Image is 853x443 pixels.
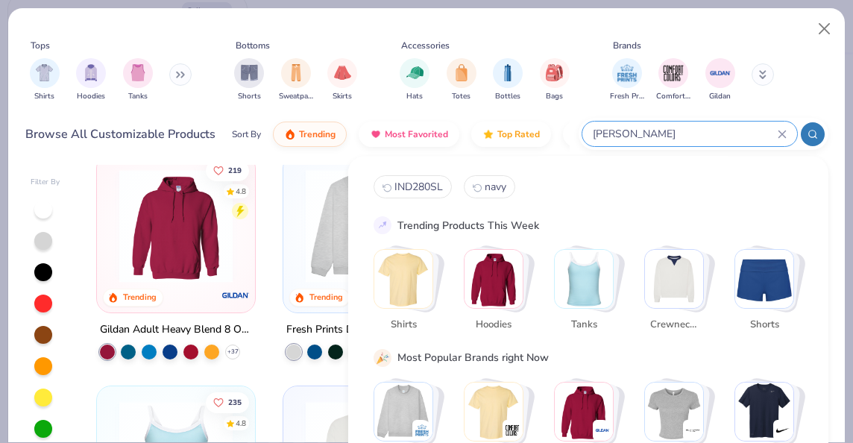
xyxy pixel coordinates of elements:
[464,175,515,198] button: navy1
[333,91,352,102] span: Skirts
[613,39,641,52] div: Brands
[735,383,793,441] img: Nike
[234,58,264,102] div: filter for Shorts
[374,250,432,308] img: Shirts
[359,122,459,147] button: Most Favorited
[207,392,250,412] button: Like
[610,58,644,102] button: filter button
[500,64,516,81] img: Bottles Image
[25,125,215,143] div: Browse All Customizable Products
[705,58,735,102] button: filter button
[555,383,613,441] img: Gildan
[469,318,517,333] span: Hoodies
[299,128,336,140] span: Trending
[207,160,250,180] button: Like
[236,418,247,429] div: 4.8
[662,62,684,84] img: Comfort Colors Image
[705,58,735,102] div: filter for Gildan
[685,423,700,438] img: Bella + Canvas
[559,318,608,333] span: Tanks
[465,383,523,441] img: Comfort Colors
[284,128,296,140] img: trending.gif
[279,58,313,102] button: filter button
[236,186,247,197] div: 4.8
[327,58,357,102] div: filter for Skirts
[400,58,429,102] button: filter button
[273,122,347,147] button: Trending
[540,58,570,102] div: filter for Bags
[644,249,713,338] button: Stack Card Button Crewnecks
[234,58,264,102] button: filter button
[482,128,494,140] img: TopRated.gif
[374,383,432,441] img: Fresh Prints
[493,58,523,102] div: filter for Bottles
[616,62,638,84] img: Fresh Prints Image
[130,64,146,81] img: Tanks Image
[83,64,99,81] img: Hoodies Image
[374,249,442,338] button: Stack Card Button Shirts
[34,91,54,102] span: Shirts
[334,64,351,81] img: Skirts Image
[555,250,613,308] img: Tanks
[76,58,106,102] button: filter button
[810,15,839,43] button: Close
[656,58,690,102] button: filter button
[740,318,788,333] span: Shorts
[415,423,429,438] img: Fresh Prints
[649,318,698,333] span: Crewnecks
[734,249,803,338] button: Stack Card Button Shorts
[376,351,389,365] img: party_popper.gif
[645,250,703,308] img: Crewnecks
[709,91,731,102] span: Gildan
[397,218,539,233] div: Trending Products This Week
[36,64,53,81] img: Shirts Image
[554,249,623,338] button: Stack Card Button Tanks
[610,91,644,102] span: Fresh Prints
[465,250,523,308] img: Hoodies
[77,91,105,102] span: Hoodies
[493,58,523,102] button: filter button
[229,166,242,174] span: 219
[370,128,382,140] img: most_fav.gif
[112,169,240,283] img: 01756b78-01f6-4cc6-8d8a-3c30c1a0c8ac
[495,91,520,102] span: Bottles
[100,321,252,339] div: Gildan Adult Heavy Blend 8 Oz. 50/50 Hooded Sweatshirt
[397,351,549,366] div: Most Popular Brands right Now
[645,383,703,441] img: Bella + Canvas
[236,39,270,52] div: Bottoms
[447,58,476,102] button: filter button
[656,91,690,102] span: Comfort Colors
[595,423,610,438] img: Gildan
[227,348,239,356] span: + 37
[540,58,570,102] button: filter button
[394,180,443,194] span: IND280SL
[610,58,644,102] div: filter for Fresh Prints
[775,423,790,438] img: Nike
[485,180,506,194] span: navy
[229,398,242,406] span: 235
[591,125,778,142] input: Try "T-Shirt"
[709,62,731,84] img: Gildan Image
[406,91,423,102] span: Hats
[30,58,60,102] div: filter for Shirts
[379,318,427,333] span: Shirts
[464,249,532,338] button: Stack Card Button Hoodies
[31,177,60,188] div: Filter By
[221,280,251,310] img: Gildan logo
[31,39,50,52] div: Tops
[497,128,540,140] span: Top Rated
[505,423,520,438] img: Comfort Colors
[376,219,389,232] img: trend_line.gif
[385,128,448,140] span: Most Favorited
[123,58,153,102] div: filter for Tanks
[546,91,563,102] span: Bags
[374,175,452,198] button: IND280SL0
[279,91,313,102] span: Sweatpants
[406,64,424,81] img: Hats Image
[232,128,261,141] div: Sort By
[447,58,476,102] div: filter for Totes
[30,58,60,102] button: filter button
[288,64,304,81] img: Sweatpants Image
[279,58,313,102] div: filter for Sweatpants
[735,250,793,308] img: Shorts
